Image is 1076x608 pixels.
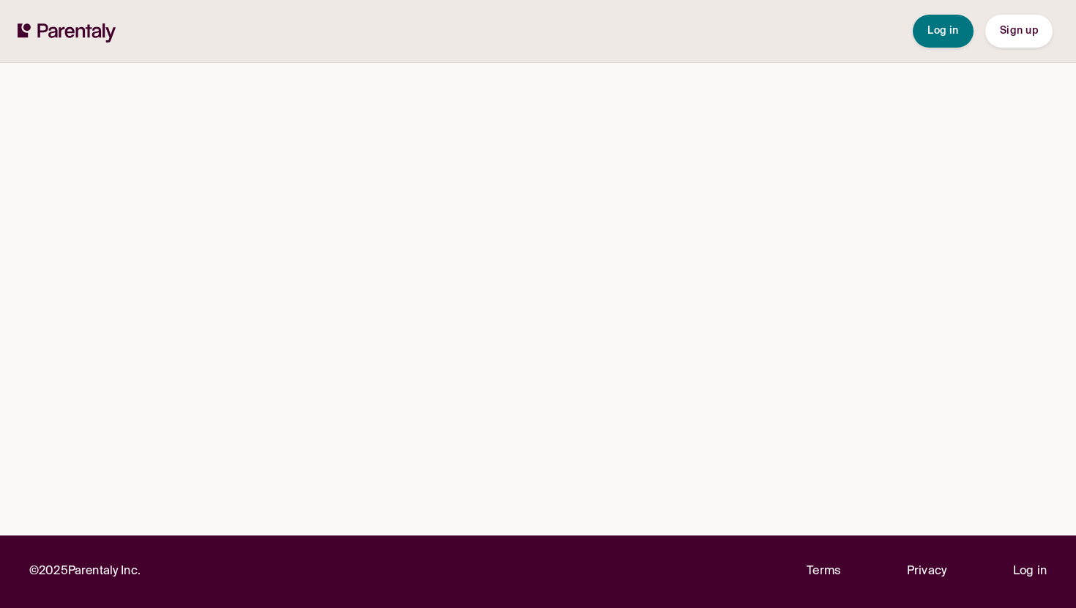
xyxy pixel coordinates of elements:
span: Sign up [1000,26,1038,36]
button: Sign up [985,15,1053,48]
a: Privacy [907,562,946,582]
p: © 2025 Parentaly Inc. [29,562,141,582]
a: Terms [807,562,840,582]
span: Log in [927,26,959,36]
button: Log in [913,15,974,48]
a: Log in [1013,562,1047,582]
